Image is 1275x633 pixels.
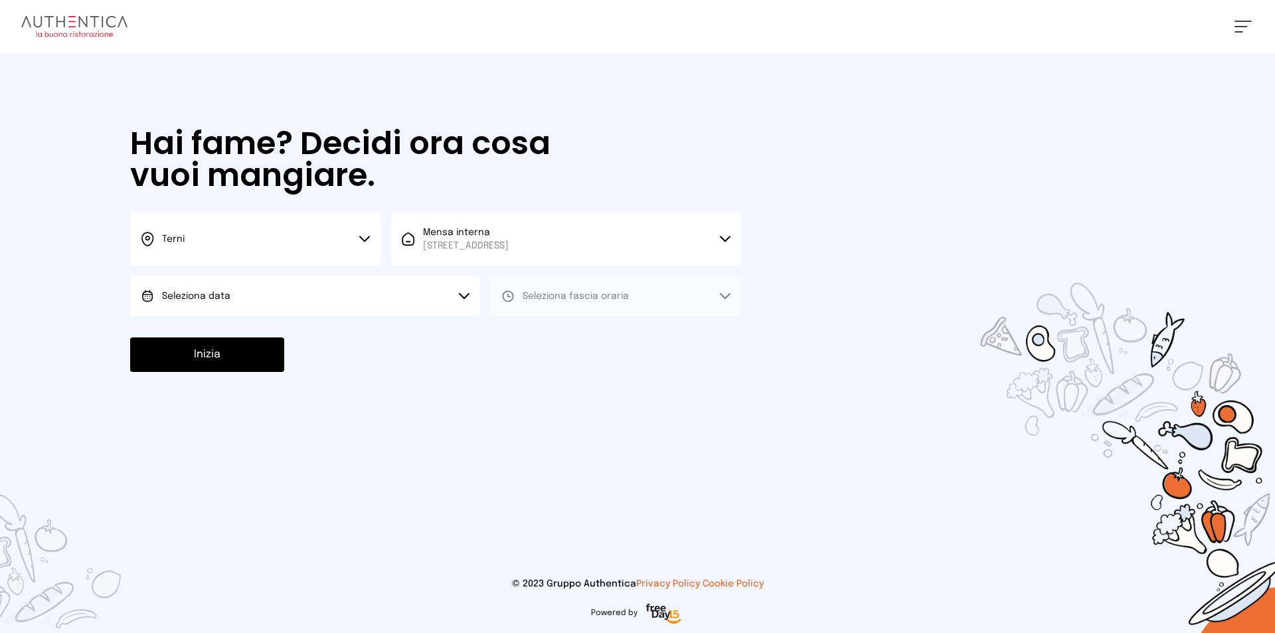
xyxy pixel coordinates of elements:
span: Mensa interna [423,226,509,252]
button: Mensa interna[STREET_ADDRESS] [391,213,741,266]
span: Seleziona data [162,292,230,301]
button: Seleziona data [130,276,480,316]
p: © 2023 Gruppo Authentica [21,577,1254,590]
span: Seleziona fascia oraria [523,292,629,301]
button: Terni [130,213,381,266]
a: Privacy Policy [636,579,700,588]
img: logo.8f33a47.png [21,16,127,37]
a: Cookie Policy [703,579,764,588]
img: logo-freeday.3e08031.png [643,601,685,628]
span: [STREET_ADDRESS] [423,239,509,252]
button: Inizia [130,337,284,372]
button: Seleziona fascia oraria [491,276,741,316]
img: sticker-selezione-mensa.70a28f7.png [903,207,1275,633]
span: Powered by [591,608,637,618]
h1: Hai fame? Decidi ora cosa vuoi mangiare. [130,128,588,191]
span: Terni [162,234,185,244]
